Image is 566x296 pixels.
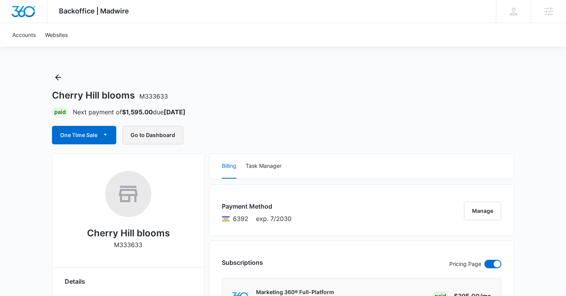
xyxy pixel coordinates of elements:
[52,107,68,117] div: Paid
[65,277,85,286] span: Details
[8,23,40,47] a: Accounts
[122,126,183,144] button: Go to Dashboard
[256,214,291,223] span: exp. 7/2030
[222,202,291,211] h3: Payment Method
[256,288,372,296] p: Marketing 360® Full-Platform
[464,202,501,220] button: Manage
[59,7,129,15] span: Backoffice | Madwire
[52,90,168,101] h1: Cherry Hill blooms
[139,92,168,100] span: M333633
[73,107,186,117] p: Next payment of due
[233,214,248,223] span: Visa ending with
[246,154,281,179] button: Task Manager
[222,154,236,179] button: Billing
[52,71,64,84] button: Back
[164,108,186,116] strong: [DATE]
[449,260,481,268] p: Pricing Page
[87,226,170,240] h2: Cherry Hill blooms
[114,240,142,249] p: M333633
[52,126,116,144] button: One Time Sale
[222,258,263,267] h3: Subscriptions
[122,108,153,116] strong: $1,595.00
[40,23,72,47] a: Websites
